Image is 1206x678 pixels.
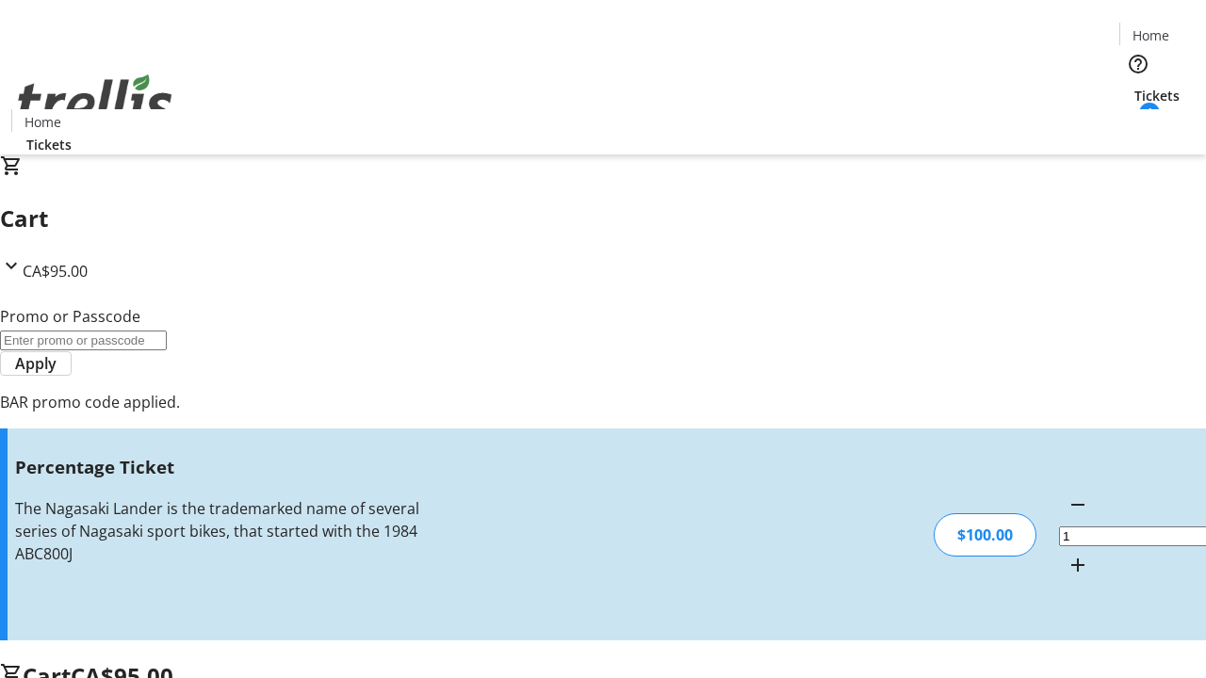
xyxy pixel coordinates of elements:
[1059,486,1097,524] button: Decrement by one
[11,54,179,148] img: Orient E2E Organization opeBzK230q's Logo
[1133,25,1169,45] span: Home
[1059,546,1097,584] button: Increment by one
[11,135,87,154] a: Tickets
[15,454,427,480] h3: Percentage Ticket
[1119,45,1157,83] button: Help
[23,261,88,282] span: CA$95.00
[934,513,1036,557] div: $100.00
[1119,86,1195,105] a: Tickets
[15,497,427,565] div: The Nagasaki Lander is the trademarked name of several series of Nagasaki sport bikes, that start...
[12,112,73,132] a: Home
[1120,25,1181,45] a: Home
[15,352,57,375] span: Apply
[1134,86,1180,105] span: Tickets
[1119,105,1157,143] button: Cart
[24,112,61,132] span: Home
[26,135,72,154] span: Tickets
